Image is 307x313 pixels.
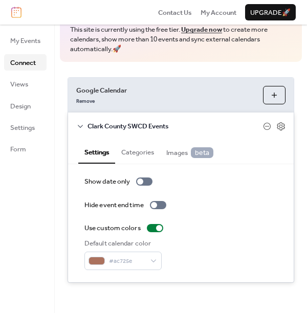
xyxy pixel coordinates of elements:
div: Use custom colors [84,223,141,233]
span: Google Calendar [76,85,255,96]
a: Upgrade now [181,23,222,36]
span: Upgrade 🚀 [250,8,291,18]
span: #ac725e [109,256,145,266]
span: Form [10,144,26,154]
a: Design [4,98,47,114]
span: My Events [10,36,40,46]
span: Settings [10,123,35,133]
a: Contact Us [158,7,192,17]
a: My Events [4,32,47,49]
button: Images beta [160,140,220,163]
img: logo [11,7,21,18]
span: Clark County SWCD Events [87,121,263,131]
button: Upgrade🚀 [245,4,296,20]
div: Show date only [84,176,130,187]
a: Settings [4,119,47,136]
a: Views [4,76,47,92]
span: Views [10,79,28,90]
span: beta [191,147,213,158]
div: Default calendar color [84,238,160,249]
a: Connect [4,54,47,71]
span: Images [166,147,213,158]
span: Contact Us [158,8,192,18]
button: Settings [78,140,115,164]
span: Remove [76,98,95,105]
span: Design [10,101,31,111]
span: My Account [201,8,236,18]
span: This site is currently using the free tier. to create more calendars, show more than 10 events an... [70,25,292,54]
a: My Account [201,7,236,17]
div: Hide event end time [84,200,144,210]
a: Form [4,141,47,157]
button: Categories [115,140,160,163]
span: Connect [10,58,36,68]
